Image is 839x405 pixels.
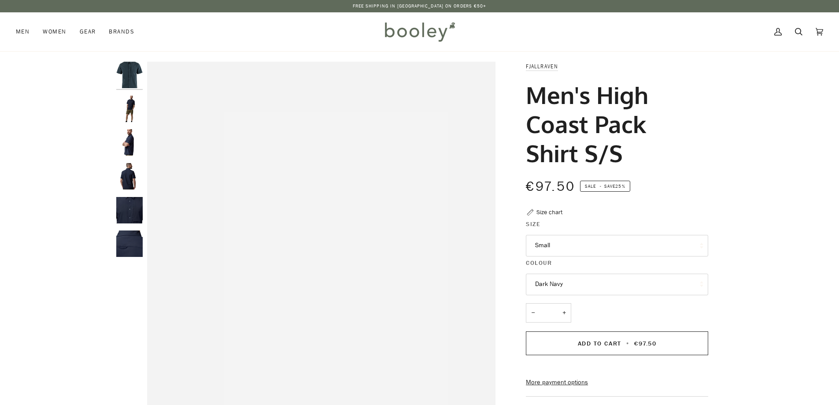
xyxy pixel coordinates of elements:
span: Women [43,27,66,36]
span: Sale [585,183,596,189]
a: Brands [102,12,141,51]
span: Colour [526,258,552,268]
button: Dark Navy [526,274,708,295]
a: Gear [73,12,103,51]
img: Fjallraven Men's High Coast Pack Shirt S/S Dark Navy - Booley Galway [116,96,143,122]
span: Men [16,27,30,36]
span: Gear [80,27,96,36]
button: Add to Cart • €97.50 [526,331,708,355]
span: Size [526,219,540,229]
a: More payment options [526,378,708,387]
img: Fjallraven Men's High Coast Pack Shirt S/S Dark Navy - Booley Galway [116,129,143,156]
img: Fjallraven Men's High Coast Pack Shirt S/S Dark Navy - Booley Galway [116,62,143,88]
span: €97.50 [634,339,656,348]
a: Women [36,12,73,51]
a: Fjallraven [526,63,558,70]
h1: Men's High Coast Pack Shirt S/S [526,80,702,167]
img: Booley [381,19,458,45]
img: Fjallraven Men's High Coast Pack Shirt S/S Dark Navy - Booley Galway [116,163,143,189]
span: Brands [109,27,134,36]
img: Fjallraven Men's High Coast Pack Shirt S/S Dark Navy - Booley Galway [116,230,143,257]
span: 25% [615,183,625,189]
span: Save [580,181,630,192]
span: • [624,339,632,348]
em: • [597,183,604,189]
span: €97.50 [526,178,575,196]
div: Size chart [536,208,562,217]
button: + [557,303,571,323]
input: Quantity [526,303,571,323]
button: Small [526,235,708,256]
img: Fjallraven Men's High Coast Pack Shirt S/S Dark Navy - Booley Galway [116,197,143,223]
span: Add to Cart [578,339,621,348]
p: Free Shipping in [GEOGRAPHIC_DATA] on Orders €50+ [353,3,487,10]
a: Men [16,12,36,51]
button: − [526,303,540,323]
